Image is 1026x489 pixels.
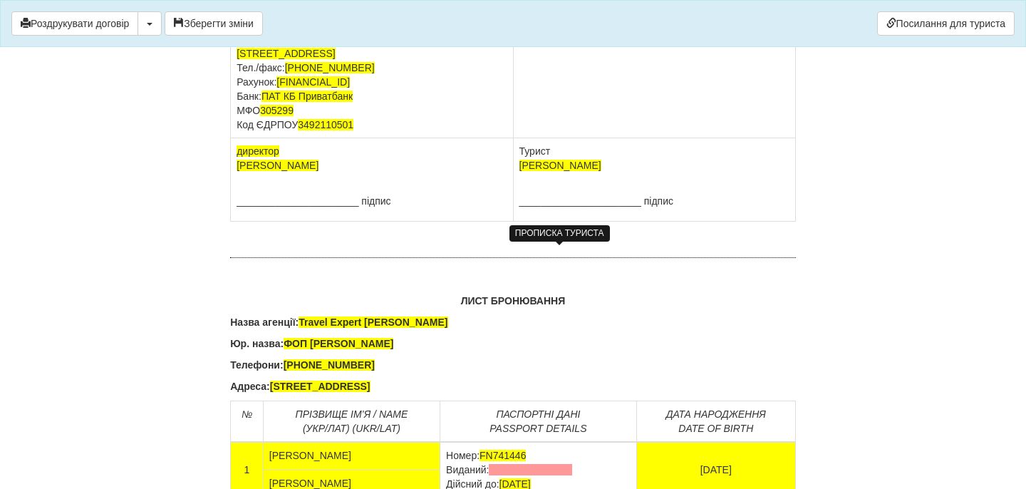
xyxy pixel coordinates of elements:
div: ПРОПИСКА ТУРИСТА [509,225,610,242]
span: FN741446 [480,450,526,461]
b: Юр. назва: [230,338,393,349]
a: Посилання для туриста [877,11,1015,36]
b: Телефони: [230,359,375,371]
span: ФОП [PERSON_NAME] [284,338,393,349]
span: [FINANCIAL_ID] [276,76,350,88]
span: 305299 [260,105,294,116]
p: ЛИСТ БРОНЮВАННЯ [230,294,796,308]
td: [PERSON_NAME] [263,442,440,470]
button: Зберегти зміни [165,11,263,36]
b: Адреса: [230,381,370,392]
span: [PERSON_NAME] [237,160,318,171]
span: Travel Expert [PERSON_NAME] [299,316,447,328]
p: ______________________ підпис [519,194,789,208]
td: Турист [513,138,795,222]
span: 3492110501 [298,119,353,130]
span: [PERSON_NAME] [519,160,601,171]
td: ДАТА НАPОДЖЕННЯ DATE OF BIRTH [636,401,795,443]
span: директор [237,145,279,157]
span: [PHONE_NUMBER] [284,359,375,371]
b: Назва агенції: [230,316,447,328]
span: [PHONE_NUMBER] [285,62,375,73]
td: ПРІЗВИЩЕ ІМ’Я / NAME (УКР/ЛАТ) (UKR/LAT) [263,401,440,443]
button: Роздрукувати договір [11,11,138,36]
span: ПАТ КБ Приватбанк [261,91,353,102]
td: № [231,401,264,443]
span: [STREET_ADDRESS] [270,381,370,392]
td: ПАСПОРТНІ ДАНІ PASSPORT DETAILS [440,401,637,443]
p: ______________________ підпис [237,194,507,208]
